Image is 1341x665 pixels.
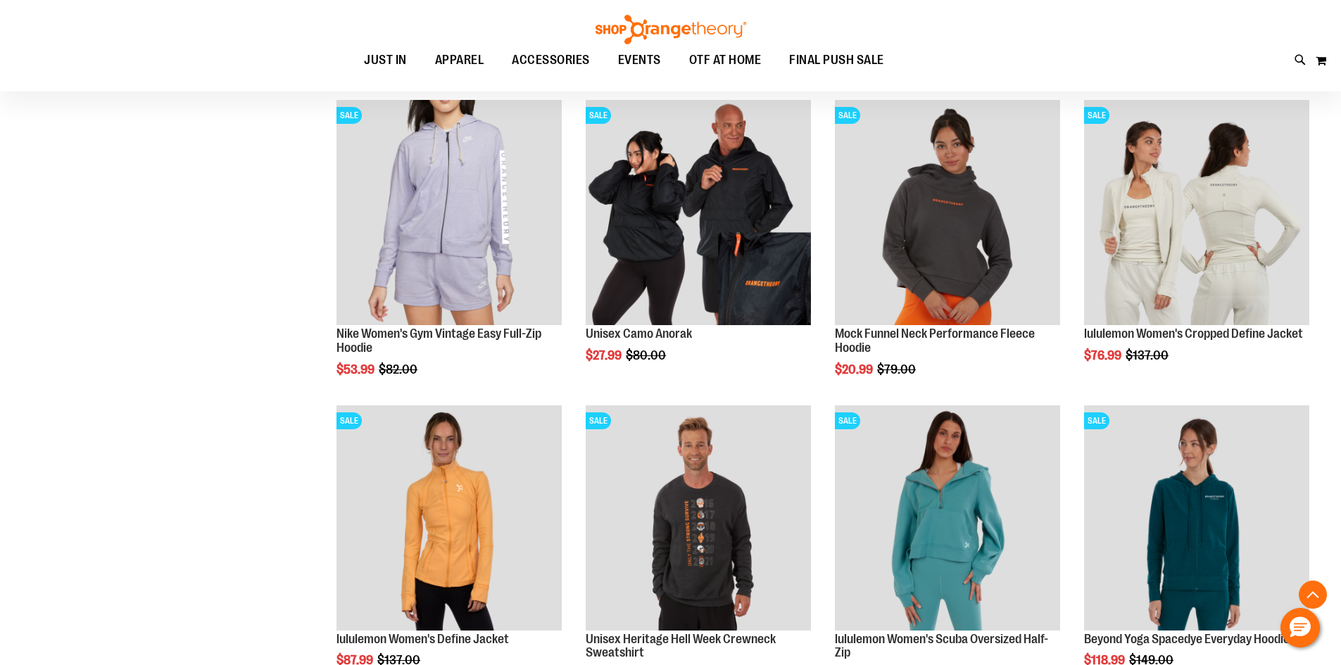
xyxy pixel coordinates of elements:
[1084,100,1309,325] img: Product image for lululemon Define Jacket Cropped
[350,44,421,77] a: JUST IN
[835,107,860,124] span: SALE
[586,327,692,341] a: Unisex Camo Anorak
[379,362,420,376] span: $82.00
[626,348,668,362] span: $80.00
[1077,93,1316,398] div: product
[336,327,541,355] a: Nike Women's Gym Vintage Easy Full-Zip Hoodie
[835,362,875,376] span: $20.99
[835,632,1048,660] a: lululemon Women's Scuba Oversized Half-Zip
[586,107,611,124] span: SALE
[336,632,509,646] a: lululemon Women's Define Jacket
[775,44,898,77] a: FINAL PUSH SALE
[336,100,562,325] img: Product image for Nike Gym Vintage Easy Full Zip Hoodie
[1299,581,1327,609] button: Back To Top
[835,100,1060,325] img: Product image for Mock Funnel Neck Performance Fleece Hoodie
[498,44,604,77] a: ACCESSORIES
[618,44,661,76] span: EVENTS
[336,405,562,633] a: Product image for lululemon Define JacketSALE
[835,405,1060,631] img: Product image for lululemon Womens Scuba Oversized Half Zip
[336,100,562,327] a: Product image for Nike Gym Vintage Easy Full Zip HoodieSALE
[835,100,1060,327] a: Product image for Mock Funnel Neck Performance Fleece HoodieSALE
[1084,100,1309,327] a: Product image for lululemon Define Jacket CroppedSALE
[828,93,1067,412] div: product
[675,44,776,77] a: OTF AT HOME
[586,348,624,362] span: $27.99
[586,405,811,633] a: Product image for Unisex Heritage Hell Week Crewneck SweatshirtSALE
[586,100,811,327] a: Product image for Unisex Camo AnorakSALE
[789,44,884,76] span: FINAL PUSH SALE
[586,412,611,429] span: SALE
[435,44,484,76] span: APPAREL
[512,44,590,76] span: ACCESSORIES
[336,412,362,429] span: SALE
[1084,632,1290,646] a: Beyond Yoga Spacedye Everyday Hoodie
[1126,348,1171,362] span: $137.00
[604,44,675,77] a: EVENTS
[586,100,811,325] img: Product image for Unisex Camo Anorak
[586,632,776,660] a: Unisex Heritage Hell Week Crewneck Sweatshirt
[835,327,1035,355] a: Mock Funnel Neck Performance Fleece Hoodie
[1280,608,1320,647] button: Hello, have a question? Let’s chat.
[1084,107,1109,124] span: SALE
[835,405,1060,633] a: Product image for lululemon Womens Scuba Oversized Half ZipSALE
[336,362,377,376] span: $53.99
[877,362,918,376] span: $79.00
[421,44,498,76] a: APPAREL
[1084,412,1109,429] span: SALE
[364,44,407,76] span: JUST IN
[586,405,811,631] img: Product image for Unisex Heritage Hell Week Crewneck Sweatshirt
[1084,405,1309,633] a: Product image for Beyond Yoga Spacedye Everyday HoodieSALE
[336,405,562,631] img: Product image for lululemon Define Jacket
[1084,348,1123,362] span: $76.99
[1084,327,1303,341] a: lululemon Women's Cropped Define Jacket
[329,93,569,412] div: product
[579,93,818,398] div: product
[689,44,762,76] span: OTF AT HOME
[336,107,362,124] span: SALE
[593,15,748,44] img: Shop Orangetheory
[835,412,860,429] span: SALE
[1084,405,1309,631] img: Product image for Beyond Yoga Spacedye Everyday Hoodie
